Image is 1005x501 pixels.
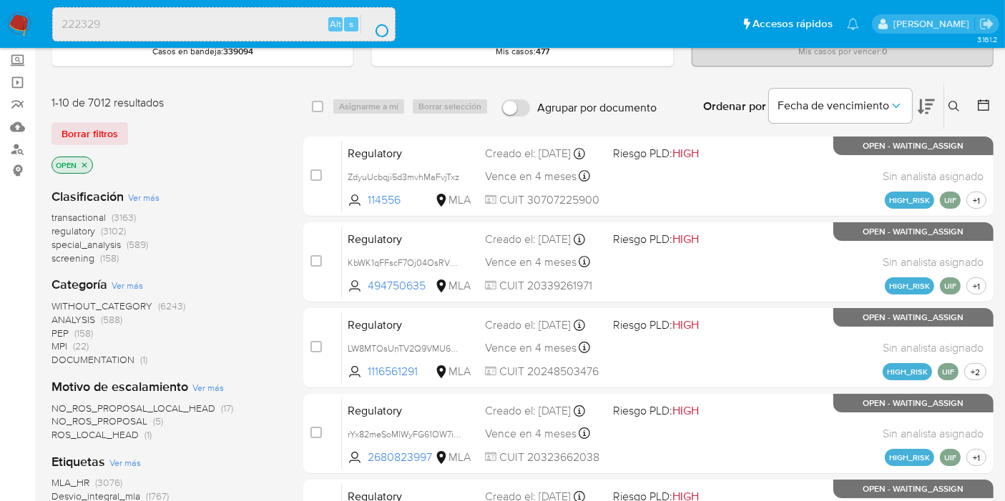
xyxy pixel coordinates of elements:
[847,18,859,30] a: Notificaciones
[349,17,353,31] span: s
[330,17,341,31] span: Alt
[893,17,974,31] p: noelia.huarte@mercadolibre.com
[53,15,395,34] input: Buscar usuario o caso...
[977,34,998,45] span: 3.161.2
[361,14,390,34] button: search-icon
[752,16,833,31] span: Accesos rápidos
[979,16,994,31] a: Salir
